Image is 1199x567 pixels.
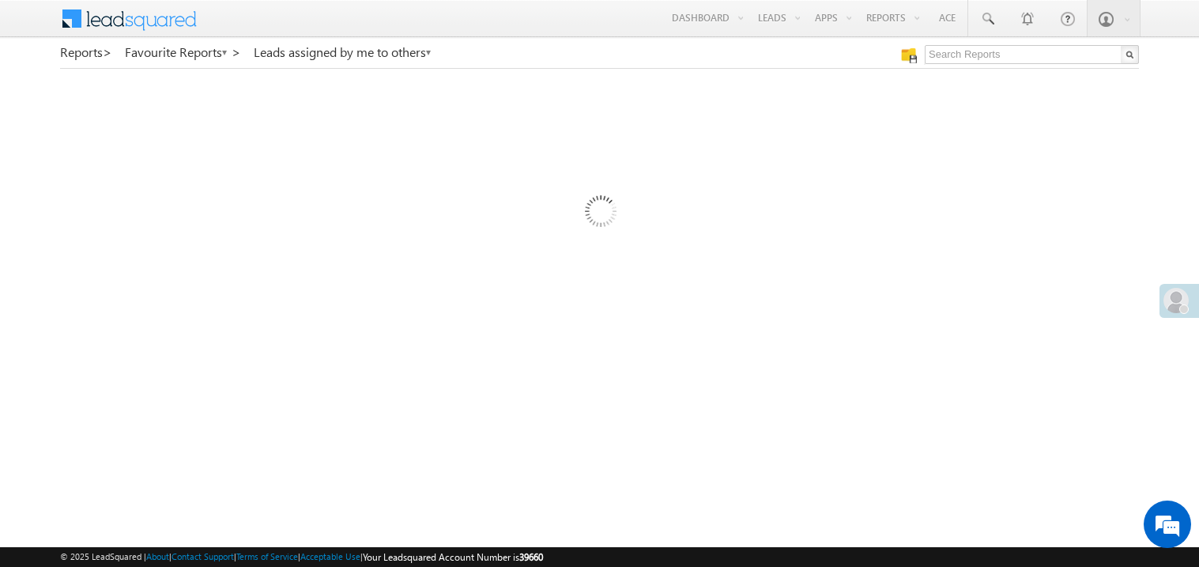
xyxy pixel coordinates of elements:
[60,45,112,59] a: Reports>
[925,45,1139,64] input: Search Reports
[60,550,543,565] span: © 2025 LeadSquared | | | | |
[232,43,241,61] span: >
[172,551,234,561] a: Contact Support
[363,551,543,563] span: Your Leadsquared Account Number is
[300,551,360,561] a: Acceptable Use
[103,43,112,61] span: >
[236,551,298,561] a: Terms of Service
[901,47,917,63] img: Manage all your saved reports!
[146,551,169,561] a: About
[125,45,241,59] a: Favourite Reports >
[254,45,432,59] a: Leads assigned by me to others
[519,551,543,563] span: 39660
[518,132,681,296] img: Loading...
